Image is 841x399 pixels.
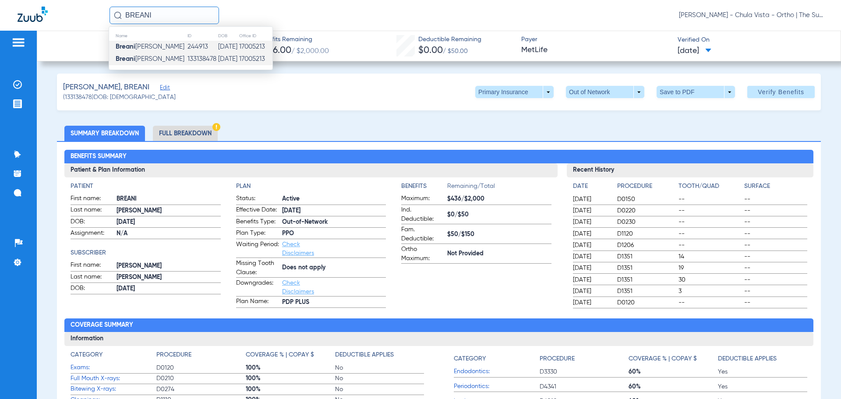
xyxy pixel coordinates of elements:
[71,229,113,239] span: Assignment:
[71,261,113,271] span: First name:
[573,298,610,307] span: [DATE]
[573,264,610,272] span: [DATE]
[617,252,675,261] span: D1351
[758,88,804,95] span: Verify Benefits
[521,45,670,56] span: MetLife
[63,82,149,93] span: [PERSON_NAME], BREANI
[218,41,238,53] td: [DATE]
[64,163,557,177] h3: Patient & Plan Information
[212,123,220,131] img: Hazard
[657,86,735,98] button: Save to PDF
[236,240,279,258] span: Waiting Period:
[335,385,424,394] span: No
[236,182,386,191] h4: Plan
[282,194,386,204] span: Active
[447,182,551,194] span: Remaining/Total
[447,210,551,219] span: $0/$50
[335,350,394,360] h4: Deductible Applies
[540,354,575,364] h4: Procedure
[678,275,741,284] span: 30
[117,206,220,215] span: [PERSON_NAME]
[454,354,486,364] h4: Category
[282,229,386,238] span: PPO
[110,7,219,24] input: Search for patients
[236,217,279,228] span: Benefits Type:
[246,350,335,363] app-breakdown-title: Coverage % | Copay $
[744,182,807,194] app-breakdown-title: Surface
[187,31,218,41] th: ID
[246,350,314,360] h4: Coverage % | Copay $
[71,385,156,394] span: Bitewing X-rays:
[744,206,807,215] span: --
[401,194,444,205] span: Maximum:
[629,350,718,367] app-breakdown-title: Coverage % | Copay $
[71,272,113,283] span: Last name:
[521,35,670,44] span: Payer
[573,275,610,284] span: [DATE]
[573,182,610,194] app-breakdown-title: Date
[71,350,102,360] h4: Category
[540,367,629,376] span: D3330
[567,163,813,177] h3: Recent History
[282,218,386,227] span: Out-of-Network
[629,367,718,376] span: 60%
[335,350,424,363] app-breakdown-title: Deductible Applies
[236,205,279,216] span: Effective Date:
[744,264,807,272] span: --
[454,382,540,391] span: Periodontics:
[117,229,220,238] span: N/A
[573,218,610,226] span: [DATE]
[218,53,238,65] td: [DATE]
[218,31,238,41] th: DOB
[629,354,697,364] h4: Coverage % | Copay $
[617,182,675,194] app-breakdown-title: Procedure
[744,252,807,261] span: --
[64,332,813,346] h3: Information
[678,252,741,261] span: 14
[617,287,675,296] span: D1351
[447,249,551,258] span: Not Provided
[617,241,675,250] span: D1206
[744,287,807,296] span: --
[540,350,629,367] app-breakdown-title: Procedure
[678,35,827,45] span: Verified On
[71,248,220,258] h4: Subscriber
[617,218,675,226] span: D0230
[239,53,272,65] td: 17005213
[282,280,314,295] a: Check Disclaimers
[718,350,807,367] app-breakdown-title: Deductible Applies
[573,230,610,238] span: [DATE]
[282,263,386,272] span: Does not apply
[475,86,554,98] button: Primary Insurance
[236,279,279,296] span: Downgrades:
[678,182,741,191] h4: Tooth/Quad
[116,43,184,50] span: [PERSON_NAME]
[291,48,329,55] span: / $2,000.00
[617,298,675,307] span: D0120
[797,357,841,399] div: Chat Widget
[718,382,807,391] span: Yes
[71,363,156,372] span: Exams:
[239,41,272,53] td: 17005213
[282,206,386,215] span: [DATE]
[678,230,741,238] span: --
[236,194,279,205] span: Status:
[63,93,176,102] span: (133138478) DOB: [DEMOGRAPHIC_DATA]
[744,275,807,284] span: --
[236,229,279,239] span: Plan Type:
[116,56,184,62] span: [PERSON_NAME]
[744,218,807,226] span: --
[71,374,156,383] span: Full Mouth X-rays:
[335,364,424,372] span: No
[71,194,113,205] span: First name:
[114,11,122,19] img: Search Icon
[156,364,246,372] span: D0120
[401,245,444,263] span: Ortho Maximum:
[573,241,610,250] span: [DATE]
[187,41,218,53] td: 244913
[116,43,135,50] strong: Breani
[744,241,807,250] span: --
[117,218,220,227] span: [DATE]
[156,350,246,363] app-breakdown-title: Procedure
[678,218,741,226] span: --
